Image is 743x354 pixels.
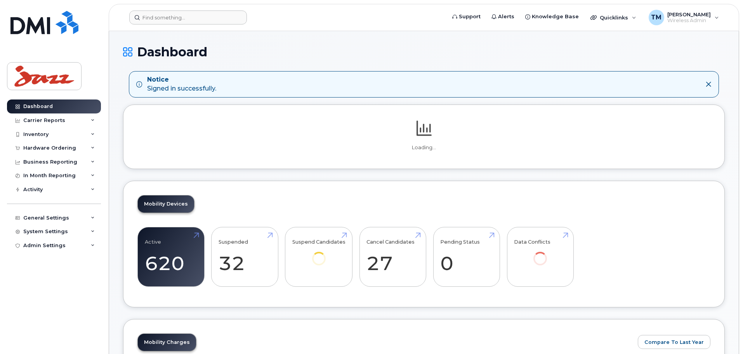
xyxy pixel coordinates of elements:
[147,75,216,93] div: Signed in successfully.
[138,195,194,213] a: Mobility Devices
[219,231,271,283] a: Suspended 32
[145,231,197,283] a: Active 620
[644,338,704,346] span: Compare To Last Year
[366,231,419,283] a: Cancel Candidates 27
[137,144,710,151] p: Loading...
[147,75,216,84] strong: Notice
[138,334,196,351] a: Mobility Charges
[123,45,725,59] h1: Dashboard
[514,231,566,276] a: Data Conflicts
[292,231,345,276] a: Suspend Candidates
[440,231,493,283] a: Pending Status 0
[638,335,710,349] button: Compare To Last Year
